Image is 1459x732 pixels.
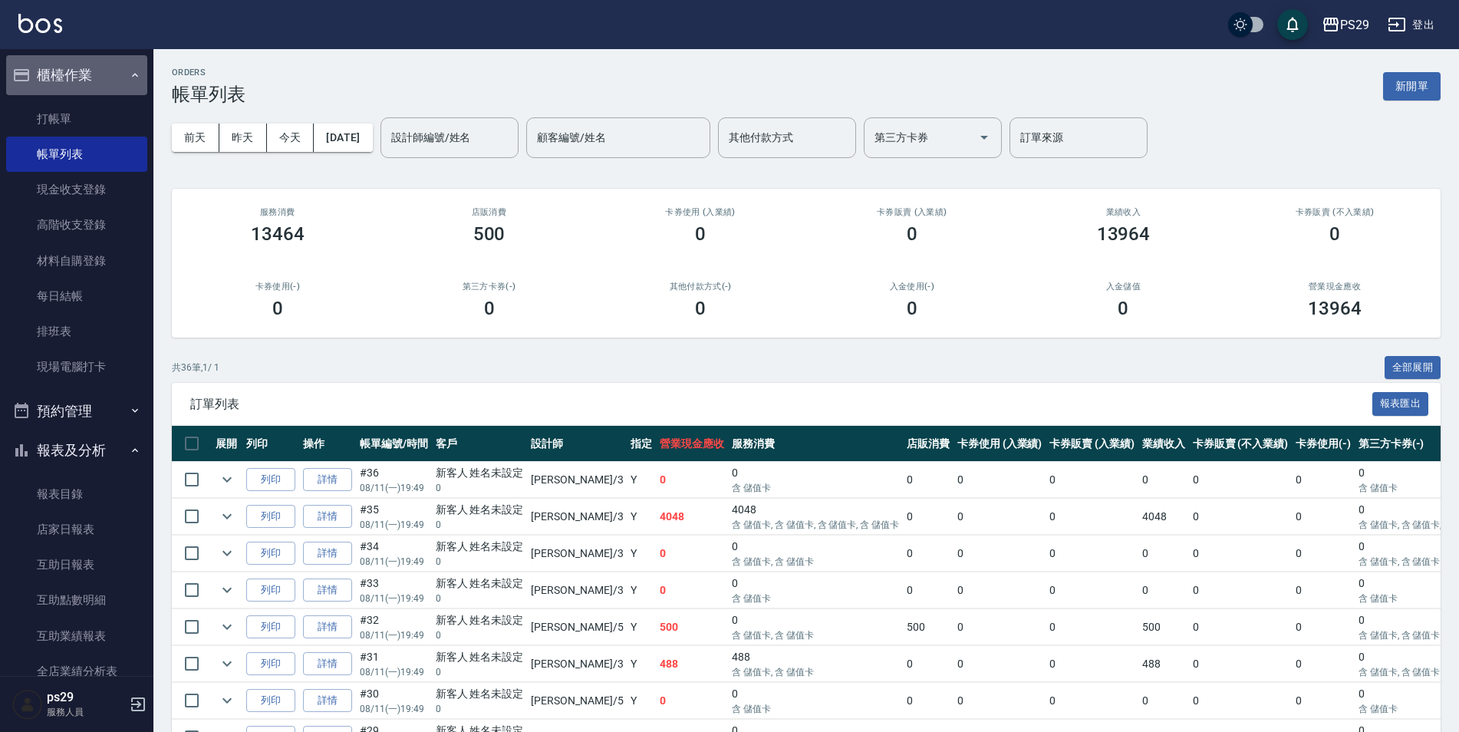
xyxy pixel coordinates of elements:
[6,101,147,137] a: 打帳單
[246,652,295,676] button: 列印
[656,426,728,462] th: 營業現金應收
[360,628,428,642] p: 08/11 (一) 19:49
[1036,207,1211,217] h2: 業績收入
[1046,499,1138,535] td: 0
[1247,282,1422,292] h2: 營業現金應收
[356,499,432,535] td: #35
[732,702,899,716] p: 含 儲值卡
[216,468,239,491] button: expand row
[356,536,432,572] td: #34
[1046,536,1138,572] td: 0
[172,361,219,374] p: 共 36 筆, 1 / 1
[1316,9,1375,41] button: PS29
[6,512,147,547] a: 店家日報表
[6,476,147,512] a: 報表目錄
[1046,609,1138,645] td: 0
[903,646,953,682] td: 0
[953,426,1046,462] th: 卡券使用 (入業績)
[212,426,242,462] th: 展開
[47,690,125,705] h5: ps29
[656,572,728,608] td: 0
[6,172,147,207] a: 現金收支登錄
[627,609,656,645] td: Y
[242,426,299,462] th: 列印
[1189,646,1292,682] td: 0
[627,646,656,682] td: Y
[360,702,428,716] p: 08/11 (一) 19:49
[732,665,899,679] p: 含 儲值卡, 含 儲值卡
[1138,499,1189,535] td: 4048
[251,223,305,245] h3: 13464
[190,282,365,292] h2: 卡券使用(-)
[6,430,147,470] button: 報表及分析
[1383,78,1441,93] a: 新開單
[627,462,656,498] td: Y
[402,282,577,292] h2: 第三方卡券(-)
[436,649,524,665] div: 新客人 姓名未設定
[6,207,147,242] a: 高階收支登錄
[360,481,428,495] p: 08/11 (一) 19:49
[1138,683,1189,719] td: 0
[473,223,506,245] h3: 500
[360,592,428,605] p: 08/11 (一) 19:49
[527,683,627,719] td: [PERSON_NAME] /5
[246,505,295,529] button: 列印
[903,426,953,462] th: 店販消費
[356,572,432,608] td: #33
[953,499,1046,535] td: 0
[6,243,147,279] a: 材料自購登錄
[216,689,239,712] button: expand row
[903,609,953,645] td: 500
[732,592,899,605] p: 含 儲值卡
[527,536,627,572] td: [PERSON_NAME] /3
[953,609,1046,645] td: 0
[1189,536,1292,572] td: 0
[1046,462,1138,498] td: 0
[953,536,1046,572] td: 0
[1292,499,1355,535] td: 0
[728,572,903,608] td: 0
[303,579,352,602] a: 詳情
[1046,683,1138,719] td: 0
[246,542,295,565] button: 列印
[216,652,239,675] button: expand row
[732,555,899,569] p: 含 儲值卡, 含 儲值卡
[1372,392,1429,416] button: 報表匯出
[953,462,1046,498] td: 0
[436,592,524,605] p: 0
[1292,536,1355,572] td: 0
[356,646,432,682] td: #31
[303,652,352,676] a: 詳情
[267,124,315,152] button: 今天
[303,542,352,565] a: 詳情
[47,705,125,719] p: 服務人員
[907,298,917,319] h3: 0
[216,505,239,528] button: expand row
[436,539,524,555] div: 新客人 姓名未設定
[1189,683,1292,719] td: 0
[172,84,245,105] h3: 帳單列表
[219,124,267,152] button: 昨天
[436,555,524,569] p: 0
[1292,462,1355,498] td: 0
[432,426,528,462] th: 客戶
[903,499,953,535] td: 0
[6,618,147,654] a: 互助業績報表
[6,547,147,582] a: 互助日報表
[695,298,706,319] h3: 0
[436,518,524,532] p: 0
[6,55,147,95] button: 櫃檯作業
[1383,72,1441,101] button: 新開單
[1138,609,1189,645] td: 500
[436,686,524,702] div: 新客人 姓名未設定
[436,502,524,518] div: 新客人 姓名未設定
[1340,15,1369,35] div: PS29
[1189,462,1292,498] td: 0
[1046,572,1138,608] td: 0
[1385,356,1441,380] button: 全部展開
[627,499,656,535] td: Y
[246,689,295,713] button: 列印
[436,575,524,592] div: 新客人 姓名未設定
[360,665,428,679] p: 08/11 (一) 19:49
[527,462,627,498] td: [PERSON_NAME] /3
